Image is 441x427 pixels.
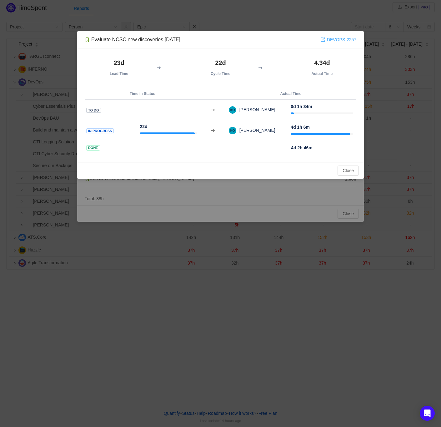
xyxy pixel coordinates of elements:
span: To Do [86,108,101,113]
th: Time in Status [85,88,200,99]
span: Done [86,145,100,151]
img: 2bcac682f39fa1c9b39fba1485818fef [229,106,236,114]
strong: 4.34d [314,59,330,66]
div: Open Intercom Messenger [420,406,435,421]
strong: 22d [215,59,226,66]
strong: 4d 2h 46m [291,145,312,150]
div: Evaluate NCSC new discoveries [DATE] [85,36,180,43]
th: Actual Time [225,88,356,99]
img: 2bcac682f39fa1c9b39fba1485818fef [229,127,236,134]
span: In Progress [86,128,114,134]
strong: 0d 1h 34m [291,104,312,109]
img: 10315 [85,37,90,42]
strong: 4d 1h 6m [291,125,310,130]
a: DEVOPS-2257 [320,36,356,43]
th: Cycle Time [186,56,255,79]
th: Actual Time [288,56,357,79]
span: [PERSON_NAME] [236,128,275,133]
button: Close [338,166,359,176]
strong: 22d [140,124,147,129]
th: Lead Time [85,56,153,79]
span: [PERSON_NAME] [236,107,275,112]
strong: 23d [114,59,124,66]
